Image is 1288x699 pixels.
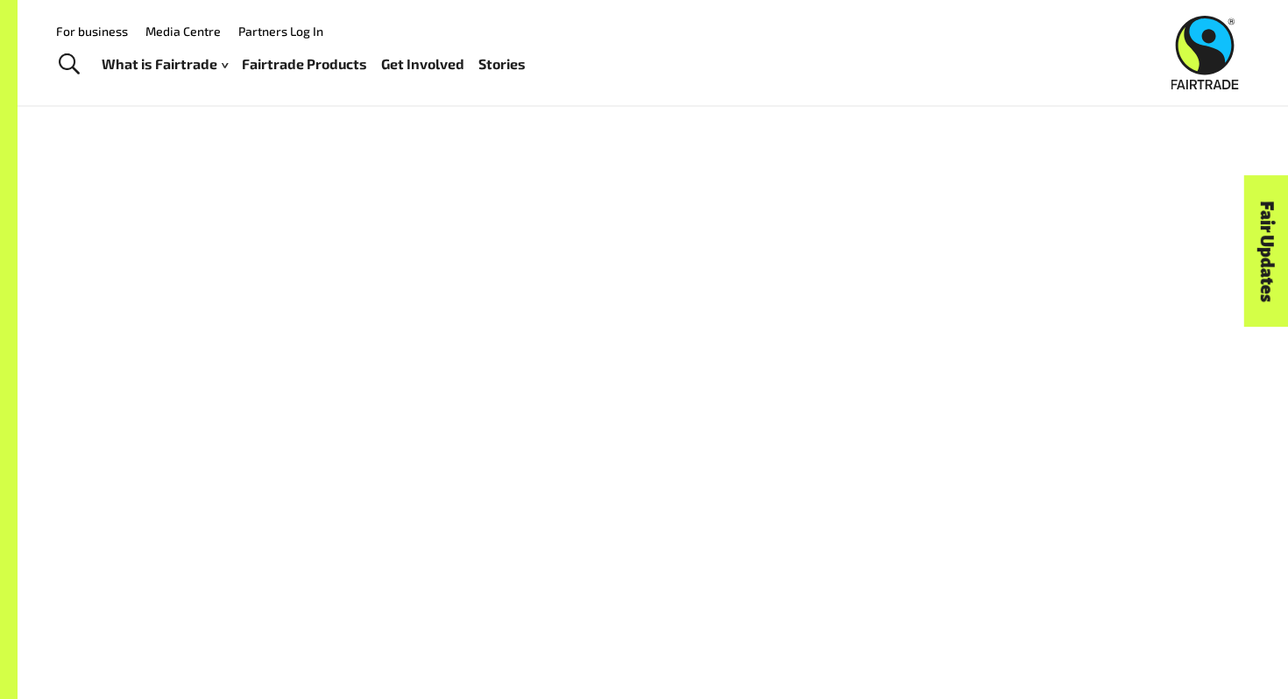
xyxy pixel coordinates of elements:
[1171,16,1239,89] img: Fairtrade Australia New Zealand logo
[242,52,367,77] a: Fairtrade Products
[238,24,323,39] a: Partners Log In
[478,52,526,77] a: Stories
[381,52,464,77] a: Get Involved
[102,52,228,77] a: What is Fairtrade
[47,43,90,87] a: Toggle Search
[145,24,221,39] a: Media Centre
[56,24,128,39] a: For business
